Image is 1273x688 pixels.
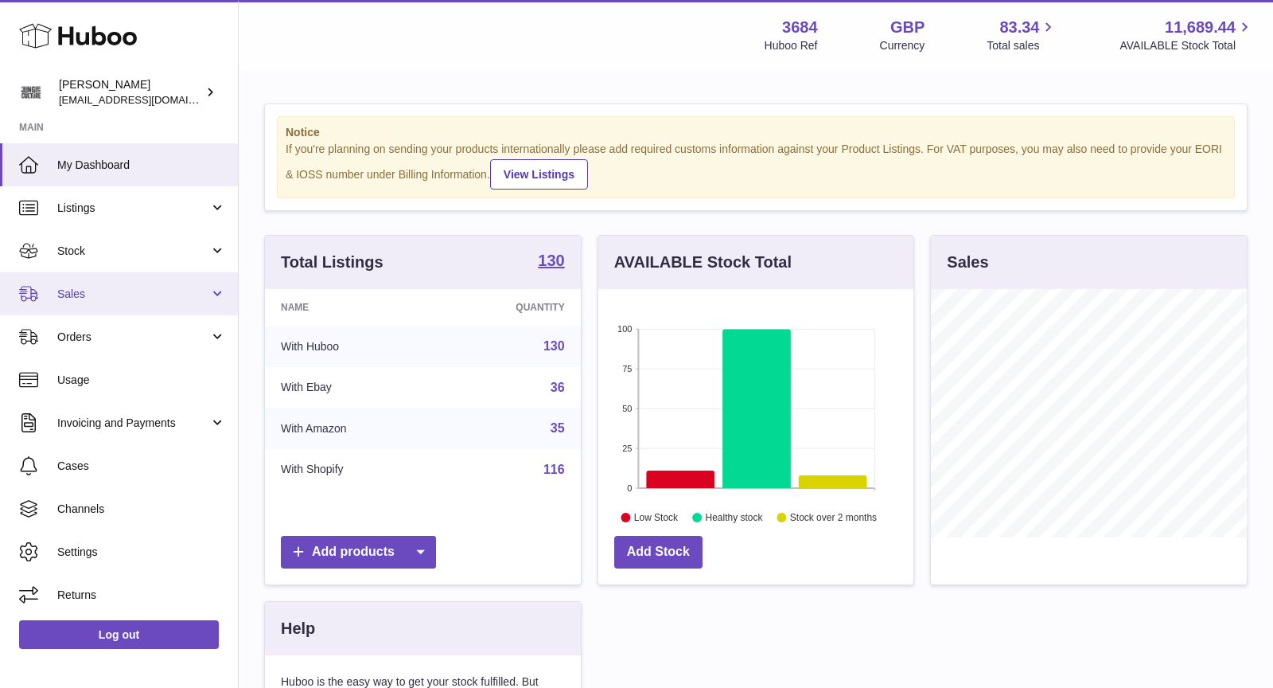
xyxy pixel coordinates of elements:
[281,536,436,569] a: Add products
[987,17,1057,53] a: 83.34 Total sales
[57,588,226,603] span: Returns
[57,459,226,474] span: Cases
[765,38,818,53] div: Huboo Ref
[265,326,438,367] td: With Huboo
[999,17,1039,38] span: 83.34
[622,404,632,413] text: 50
[551,381,565,394] a: 36
[57,545,226,560] span: Settings
[634,512,679,523] text: Low Stock
[1165,17,1236,38] span: 11,689.44
[265,408,438,449] td: With Amazon
[57,287,209,302] span: Sales
[987,38,1057,53] span: Total sales
[622,444,632,453] text: 25
[543,463,565,476] a: 116
[265,449,438,491] td: With Shopify
[57,201,209,216] span: Listings
[627,483,632,493] text: 0
[1119,17,1254,53] a: 11,689.44 AVAILABLE Stock Total
[1119,38,1254,53] span: AVAILABLE Stock Total
[880,38,925,53] div: Currency
[890,17,925,38] strong: GBP
[59,93,234,106] span: [EMAIL_ADDRESS][DOMAIN_NAME]
[57,158,226,173] span: My Dashboard
[286,142,1226,190] div: If you're planning on sending your products internationally please add required customs informati...
[490,159,588,190] a: View Listings
[543,339,565,353] a: 130
[57,330,209,345] span: Orders
[538,252,564,268] strong: 130
[947,252,988,273] h3: Sales
[617,324,632,334] text: 100
[57,244,209,259] span: Stock
[551,421,565,435] a: 35
[281,252,383,273] h3: Total Listings
[614,536,703,569] a: Add Stock
[281,618,315,639] h3: Help
[286,125,1226,140] strong: Notice
[265,367,438,408] td: With Ebay
[705,512,763,523] text: Healthy stock
[438,289,581,326] th: Quantity
[59,77,202,107] div: [PERSON_NAME]
[19,620,219,649] a: Log out
[57,502,226,517] span: Channels
[614,252,792,273] h3: AVAILABLE Stock Total
[782,17,818,38] strong: 3684
[265,289,438,326] th: Name
[790,512,877,523] text: Stock over 2 months
[538,252,564,272] a: 130
[57,373,226,388] span: Usage
[19,80,43,104] img: theinternationalventure@gmail.com
[57,416,209,431] span: Invoicing and Payments
[622,364,632,373] text: 75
